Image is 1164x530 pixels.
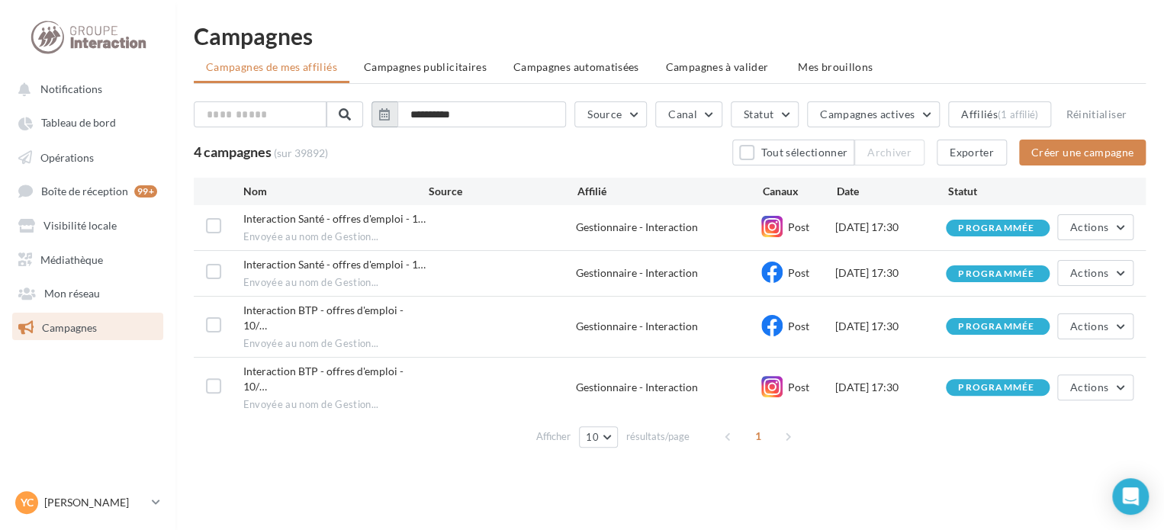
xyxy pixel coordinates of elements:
[9,210,166,238] a: Visibilité locale
[937,140,1007,165] button: Exporter
[948,184,1059,199] div: Statut
[1070,381,1108,393] span: Actions
[1070,266,1108,279] span: Actions
[835,220,947,235] div: [DATE] 17:30
[1057,374,1133,400] button: Actions
[9,245,166,272] a: Médiathèque
[243,276,379,290] span: Envoyée au nom de Gestion...
[586,431,599,443] span: 10
[579,426,618,448] button: 10
[43,219,117,232] span: Visibilité locale
[9,75,160,102] button: Notifications
[1059,105,1133,124] button: Réinitialiser
[243,184,429,199] div: Nom
[731,101,799,127] button: Statut
[194,143,272,160] span: 4 campagnes
[958,223,1034,233] div: programmée
[243,212,426,225] span: Interaction Santé - offres d'emploi - 10/09/25
[998,108,1039,120] div: (1 affilié)
[666,59,769,75] span: Campagnes à valider
[576,265,761,281] div: Gestionnaire - Interaction
[577,184,762,199] div: Affilié
[9,143,166,170] a: Opérations
[44,495,146,510] p: [PERSON_NAME]
[1019,140,1146,165] button: Créer une campagne
[9,108,166,136] a: Tableau de bord
[12,488,163,517] a: YC [PERSON_NAME]
[655,101,722,127] button: Canal
[429,184,577,199] div: Source
[763,184,837,199] div: Canaux
[134,185,157,198] div: 99+
[576,220,761,235] div: Gestionnaire - Interaction
[958,322,1034,332] div: programmée
[243,337,379,351] span: Envoyée au nom de Gestion...
[788,320,809,332] span: Post
[835,319,947,334] div: [DATE] 17:30
[807,101,940,127] button: Campagnes actives
[194,24,1146,47] h1: Campagnes
[798,60,873,73] span: Mes brouillons
[513,60,639,73] span: Campagnes automatisées
[835,265,947,281] div: [DATE] 17:30
[9,278,166,306] a: Mon réseau
[574,101,647,127] button: Source
[9,313,166,340] a: Campagnes
[820,108,915,120] span: Campagnes actives
[1112,478,1149,515] div: Open Intercom Messenger
[948,101,1051,127] button: Affiliés(1 affilié)
[626,429,690,444] span: résultats/page
[44,287,100,300] span: Mon réseau
[243,365,404,393] span: Interaction BTP - offres d'emploi - 10/09/25
[788,381,809,393] span: Post
[536,429,571,444] span: Afficher
[958,383,1034,393] div: programmée
[243,230,379,244] span: Envoyée au nom de Gestion...
[40,252,103,265] span: Médiathèque
[788,266,809,279] span: Post
[243,304,404,332] span: Interaction BTP - offres d'emploi - 10/09/25
[42,320,97,333] span: Campagnes
[1057,313,1133,339] button: Actions
[1057,214,1133,240] button: Actions
[576,319,761,334] div: Gestionnaire - Interaction
[243,258,426,271] span: Interaction Santé - offres d'emploi - 10/09/25
[837,184,948,199] div: Date
[274,146,328,159] span: (sur 39892)
[732,140,854,165] button: Tout sélectionner
[40,82,102,95] span: Notifications
[40,150,94,163] span: Opérations
[9,176,166,204] a: Boîte de réception 99+
[243,398,379,412] span: Envoyée au nom de Gestion...
[746,424,770,448] span: 1
[576,380,761,395] div: Gestionnaire - Interaction
[21,495,34,510] span: YC
[1057,260,1133,286] button: Actions
[854,140,924,165] button: Archiver
[364,60,487,73] span: Campagnes publicitaires
[788,220,809,233] span: Post
[1070,320,1108,332] span: Actions
[835,380,947,395] div: [DATE] 17:30
[41,117,116,130] span: Tableau de bord
[41,185,128,198] span: Boîte de réception
[958,269,1034,279] div: programmée
[1070,220,1108,233] span: Actions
